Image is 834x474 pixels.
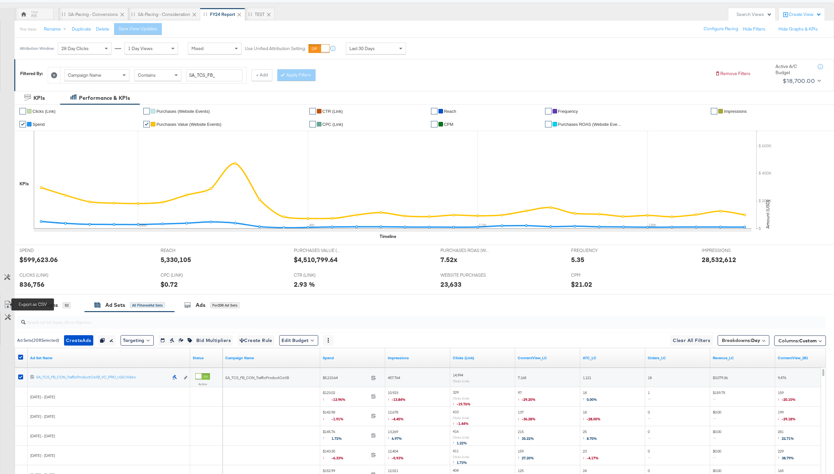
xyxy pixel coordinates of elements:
span: REACH [161,247,209,254]
span: 281 [778,429,794,442]
span: 12,678 [388,410,404,423]
span: ↓ [583,416,587,421]
span: $0.00 [713,429,721,442]
span: [DATE] - [DATE] [30,453,55,458]
span: 1 [648,390,653,403]
span: 9,476 [778,375,786,380]
span: Bid Multipliers [196,336,231,345]
div: for 208 Ad Sets [210,302,240,308]
a: ✔ [143,121,150,127]
div: 23,633 [440,280,462,289]
div: Search Views [736,11,772,18]
sub: Clicks (Link) [453,435,469,439]
span: PURCHASES VALUE (WEBSITE EVENTS) [294,247,343,254]
sub: Clicks (Link) [453,455,469,459]
span: ↓ [778,396,782,401]
span: -29.18% [782,416,796,421]
span: ↓ [388,416,392,421]
span: Contains [138,72,156,78]
span: 1.73% [457,460,467,465]
span: 0.00% [587,397,597,402]
button: Breakdowns:Day [718,335,769,346]
span: 38.79% [782,455,794,460]
span: $123.02 [323,390,369,403]
button: Create Rule [238,335,274,346]
span: ↑ [388,435,392,440]
span: Reach [444,109,456,114]
span: Create Rule [240,336,272,345]
span: 28 Day Clicks [61,46,89,51]
span: 13,269 [388,429,402,442]
div: SA-Pacing - Consideration [138,11,190,18]
span: CPC (LINK) [161,272,209,278]
span: 1.22% [457,441,467,445]
text: Amount (USD) [765,200,771,229]
span: ↑ [453,459,457,464]
button: Delete [96,26,109,32]
span: $145.76 [323,429,369,442]
span: 6.97% [392,436,402,441]
span: $0.00 [713,449,721,462]
span: ↓ [583,455,587,460]
button: + Add [252,69,272,81]
div: Attribution Window: [20,46,55,51]
label: Use Unified Attribution Setting: [245,46,306,52]
span: ↓ [453,401,457,406]
span: 97 [518,390,536,403]
span: 10,923 [388,390,406,403]
span: -29.20% [522,397,536,402]
div: Drag to reorder tab [131,12,135,16]
span: ↓ [388,396,392,401]
a: ✔ [545,108,552,114]
span: Impressions [724,109,747,114]
div: 7.52x [440,255,457,264]
span: CTR (LINK) [294,272,343,278]
span: 229 [778,449,794,462]
span: [DATE] - [DATE] [30,433,55,438]
span: ↔ [713,396,718,401]
div: 52 [63,302,71,308]
button: Remove Filters [715,71,750,77]
span: $3,079.36 [713,375,728,380]
span: ↑ [518,455,522,460]
div: 5,330,105 [161,255,191,264]
span: Mixed [191,46,203,51]
span: -19.76% [457,402,471,406]
div: FY24 Report [210,11,235,18]
div: Performance & KPIs [79,94,130,102]
span: ↓ [518,396,522,401]
span: WEBSITE PURCHASES [440,272,489,278]
a: ✔ [143,108,150,114]
span: ↓ [518,416,522,421]
span: Spend [33,122,45,127]
span: PURCHASES ROAS (WEBSITE EVENTS) [440,247,489,254]
div: Campaigns [29,301,58,309]
span: ↔ [648,396,653,401]
span: 159 [518,449,534,462]
span: 137 [518,410,536,423]
div: $4,510,799.64 [294,255,338,264]
a: ✔ [309,108,316,114]
button: CreateAds [64,335,93,346]
span: -20.10% [782,397,796,402]
div: KK [31,13,37,19]
div: $21.02 [571,280,592,289]
a: The total amount spent to date. [323,355,383,361]
span: $159.75 [713,390,725,403]
a: ✔ [431,121,437,127]
b: Day [751,337,760,343]
input: Search Ad Set Name, ID or Objective [26,313,750,326]
div: Ad Sets ( 208 Selected) [17,337,59,343]
span: ↑ [583,396,587,401]
span: ↔ [713,416,718,421]
span: 1 Day Views [128,46,153,51]
span: SA_TCS_FB_CON_TrafficProductCellB [225,375,289,380]
a: ✔ [20,108,26,114]
span: 457,764 [388,375,400,380]
span: ↓ [323,455,332,460]
span: CTR (Link) [322,109,343,114]
span: 0 [648,449,653,462]
div: 28,532,612 [702,255,736,264]
span: 22.71% [782,436,794,441]
span: 12,404 [388,449,404,462]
